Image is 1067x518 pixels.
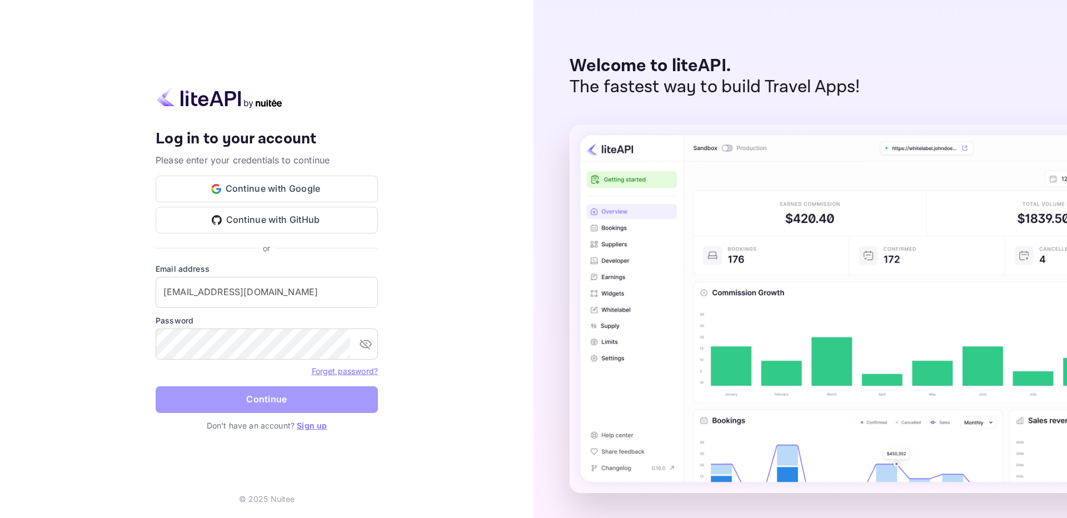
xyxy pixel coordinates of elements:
[156,207,378,233] button: Continue with GitHub
[156,129,378,149] h4: Log in to your account
[156,263,378,275] label: Email address
[156,176,378,202] button: Continue with Google
[239,493,295,505] p: © 2025 Nuitee
[156,386,378,413] button: Continue
[156,87,283,108] img: liteapi
[570,77,860,98] p: The fastest way to build Travel Apps!
[312,366,378,376] a: Forget password?
[156,277,378,308] input: Enter your email address
[355,333,377,355] button: toggle password visibility
[156,153,378,167] p: Please enter your credentials to continue
[156,315,378,326] label: Password
[263,242,270,254] p: or
[297,421,327,430] a: Sign up
[312,365,378,376] a: Forget password?
[156,420,378,431] p: Don't have an account?
[570,56,860,77] p: Welcome to liteAPI.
